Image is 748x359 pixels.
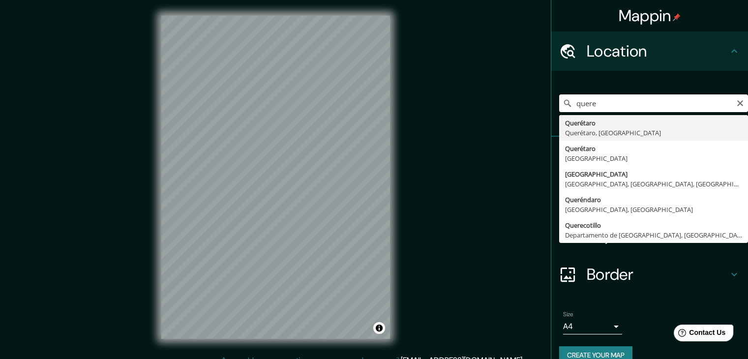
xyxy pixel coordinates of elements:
[587,265,728,284] h4: Border
[565,179,742,189] div: [GEOGRAPHIC_DATA], [GEOGRAPHIC_DATA], [GEOGRAPHIC_DATA]
[565,153,742,163] div: [GEOGRAPHIC_DATA]
[551,215,748,255] div: Layout
[551,255,748,294] div: Border
[736,98,744,107] button: Clear
[619,6,681,26] h4: Mappin
[565,230,742,240] div: Departamento de [GEOGRAPHIC_DATA], [GEOGRAPHIC_DATA]
[587,225,728,245] h4: Layout
[551,31,748,71] div: Location
[565,128,742,138] div: Querétaro, [GEOGRAPHIC_DATA]
[563,310,573,319] label: Size
[373,322,385,334] button: Toggle attribution
[565,169,742,179] div: [GEOGRAPHIC_DATA]
[551,176,748,215] div: Style
[565,118,742,128] div: Querétaro
[587,41,728,61] h4: Location
[565,205,742,214] div: [GEOGRAPHIC_DATA], [GEOGRAPHIC_DATA]
[660,321,737,348] iframe: Help widget launcher
[559,94,748,112] input: Pick your city or area
[563,319,622,334] div: A4
[551,137,748,176] div: Pins
[565,144,742,153] div: Querétaro
[565,195,742,205] div: Queréndaro
[161,16,390,339] canvas: Map
[565,220,742,230] div: Querecotillo
[673,13,681,21] img: pin-icon.png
